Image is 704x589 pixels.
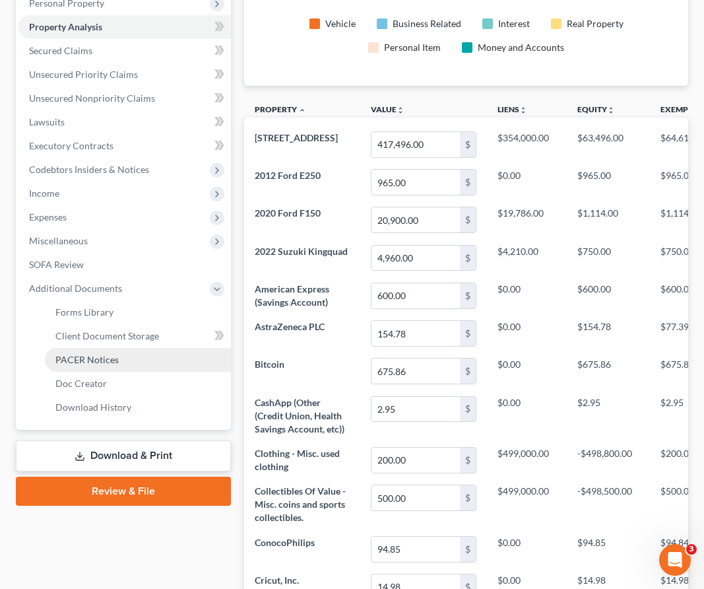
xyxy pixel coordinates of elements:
span: Collectibles Of Value - Misc. coins and sports collectibles. [255,485,346,523]
a: Doc Creator [45,372,231,396]
td: $499,000.00 [487,441,567,479]
div: $ [460,359,476,384]
span: Unsecured Nonpriority Claims [29,92,155,104]
span: Forms Library [55,306,113,318]
td: -$498,800.00 [567,441,650,479]
div: Vehicle [325,17,356,30]
td: $499,000.00 [487,479,567,530]
div: $ [460,207,476,232]
span: Miscellaneous [29,235,88,246]
span: PACER Notices [55,354,119,365]
div: $ [460,448,476,473]
td: -$498,500.00 [567,479,650,530]
i: expand_less [298,106,306,114]
a: Exemptunfold_more [660,104,701,114]
input: 0.00 [371,207,460,232]
input: 0.00 [371,448,460,473]
a: Secured Claims [18,39,231,63]
a: Download & Print [16,440,231,471]
td: $0.00 [487,530,567,568]
input: 0.00 [371,537,460,562]
span: 2022 Suzuki Kingquad [255,246,348,257]
a: Equityunfold_more [577,104,615,114]
td: $0.00 [487,164,567,201]
a: Valueunfold_more [371,104,404,114]
a: SOFA Review [18,253,231,277]
td: $154.78 [567,315,650,353]
td: $354,000.00 [487,125,567,163]
td: $63,496.00 [567,125,650,163]
input: 0.00 [371,283,460,308]
span: Clothing - Misc. used clothing [255,448,340,472]
div: $ [460,170,476,195]
input: 0.00 [371,359,460,384]
a: Property Analysis [18,15,231,39]
div: $ [460,283,476,308]
div: Real Property [567,17,624,30]
td: $94.85 [567,530,650,568]
span: Bitcoin [255,359,284,370]
td: $0.00 [487,353,567,390]
span: Unsecured Priority Claims [29,69,138,80]
span: 2020 Ford F150 [255,207,321,219]
input: 0.00 [371,397,460,422]
a: Liensunfold_more [497,104,527,114]
div: $ [460,485,476,510]
span: Secured Claims [29,45,92,56]
span: Lawsuits [29,116,65,127]
span: Executory Contracts [29,140,113,151]
span: Additional Documents [29,283,122,294]
span: American Express (Savings Account) [255,283,329,308]
div: $ [460,397,476,422]
td: $19,786.00 [487,201,567,239]
span: Doc Creator [55,378,107,389]
a: Lawsuits [18,110,231,134]
a: Forms Library [45,300,231,324]
input: 0.00 [371,132,460,157]
a: Executory Contracts [18,134,231,158]
span: 3 [686,544,697,555]
span: Download History [55,401,131,413]
span: Expenses [29,211,67,223]
td: $675.86 [567,353,650,390]
i: unfold_more [607,106,615,114]
span: Property Analysis [29,21,102,32]
a: Download History [45,396,231,419]
span: ConocoPhilips [255,537,315,548]
div: $ [460,132,476,157]
input: 0.00 [371,170,460,195]
span: Codebtors Insiders & Notices [29,164,149,175]
div: Money and Accounts [478,41,564,54]
input: 0.00 [371,321,460,346]
td: $750.00 [567,239,650,277]
i: unfold_more [397,106,404,114]
span: Income [29,188,59,199]
td: $1,114.00 [567,201,650,239]
div: $ [460,246,476,271]
span: Cricut, Inc. [255,574,299,586]
div: Business Related [393,17,461,30]
span: AstraZeneca PLC [255,321,325,332]
td: $0.00 [487,315,567,353]
input: 0.00 [371,246,460,271]
td: $0.00 [487,277,567,314]
span: SOFA Review [29,259,84,270]
span: CashApp (Other (Credit Union, Health Savings Account, etc)) [255,397,344,434]
a: Property expand_less [255,104,306,114]
div: $ [460,321,476,346]
iframe: Intercom live chat [659,544,691,576]
td: $965.00 [567,164,650,201]
i: unfold_more [519,106,527,114]
span: 2012 Ford E250 [255,170,321,181]
a: PACER Notices [45,348,231,372]
div: $ [460,537,476,562]
a: Unsecured Priority Claims [18,63,231,87]
a: Client Document Storage [45,324,231,348]
span: [STREET_ADDRESS] [255,132,338,143]
div: Personal Item [384,41,441,54]
input: 0.00 [371,485,460,510]
td: $600.00 [567,277,650,314]
td: $2.95 [567,390,650,441]
td: $4,210.00 [487,239,567,277]
a: Unsecured Nonpriority Claims [18,87,231,110]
